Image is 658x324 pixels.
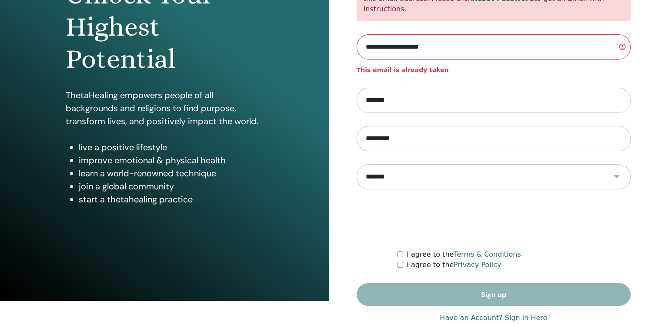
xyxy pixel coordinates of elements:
[357,66,449,73] strong: This email is already taken
[428,202,560,236] iframe: reCAPTCHA
[79,193,263,206] li: start a thetahealing practice
[79,154,263,167] li: improve emotional & physical health
[454,261,501,269] a: Privacy Policy
[440,313,547,323] a: Have an Account? Sign in Here
[407,249,521,260] label: I agree to the
[79,180,263,193] li: join a global community
[79,167,263,180] li: learn a world-renowned technique
[407,260,501,270] label: I agree to the
[454,250,521,258] a: Terms & Conditions
[66,89,263,128] p: ThetaHealing empowers people of all backgrounds and religions to find purpose, transform lives, a...
[79,141,263,154] li: live a positive lifestyle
